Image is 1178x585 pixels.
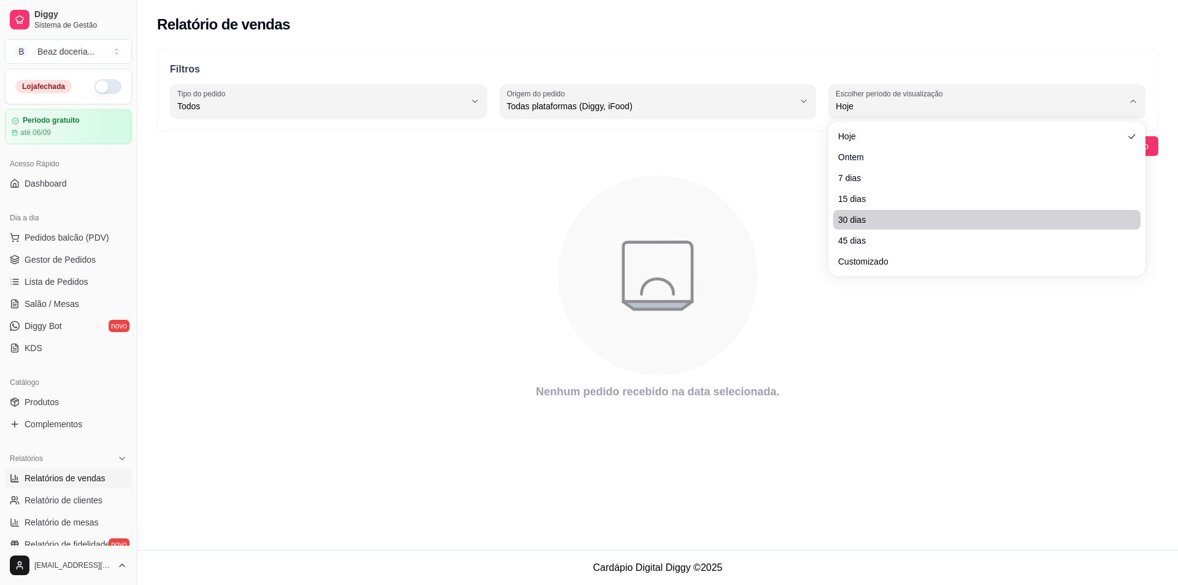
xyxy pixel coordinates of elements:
[25,177,67,190] span: Dashboard
[157,383,1158,400] article: Nenhum pedido recebido na data selecionada.
[25,418,82,430] span: Complementos
[34,20,127,30] span: Sistema de Gestão
[25,320,62,332] span: Diggy Bot
[5,208,132,228] div: Dia a dia
[838,255,1123,268] span: Customizado
[137,550,1178,585] footer: Cardápio Digital Diggy © 2025
[94,79,121,94] button: Alterar Status
[157,15,290,34] h2: Relatório de vendas
[838,214,1123,226] span: 30 dias
[15,80,72,93] div: Loja fechada
[5,154,132,174] div: Acesso Rápido
[5,39,132,64] button: Select a team
[25,254,96,266] span: Gestor de Pedidos
[177,100,465,112] span: Todos
[170,62,1145,77] p: Filtros
[20,128,51,138] article: até 06/09
[838,151,1123,163] span: Ontem
[25,396,59,408] span: Produtos
[5,373,132,392] div: Catálogo
[507,100,795,112] span: Todas plataformas (Diggy, iFood)
[25,276,88,288] span: Lista de Pedidos
[836,100,1123,112] span: Hoje
[838,130,1123,142] span: Hoje
[25,342,42,354] span: KDS
[838,193,1123,205] span: 15 dias
[25,231,109,244] span: Pedidos balcão (PDV)
[25,494,102,506] span: Relatório de clientes
[838,234,1123,247] span: 45 dias
[25,516,99,529] span: Relatório de mesas
[836,88,947,99] label: Escolher período de visualização
[25,472,106,484] span: Relatórios de vendas
[507,88,569,99] label: Origem do pedido
[177,88,229,99] label: Tipo do pedido
[34,9,127,20] span: Diggy
[34,560,112,570] span: [EMAIL_ADDRESS][DOMAIN_NAME]
[10,454,43,463] span: Relatórios
[23,116,80,125] article: Período gratuito
[25,298,79,310] span: Salão / Mesas
[838,172,1123,184] span: 7 dias
[157,168,1158,383] div: animation
[15,45,28,58] span: B
[25,538,110,551] span: Relatório de fidelidade
[37,45,94,58] div: Beaz doceria ...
